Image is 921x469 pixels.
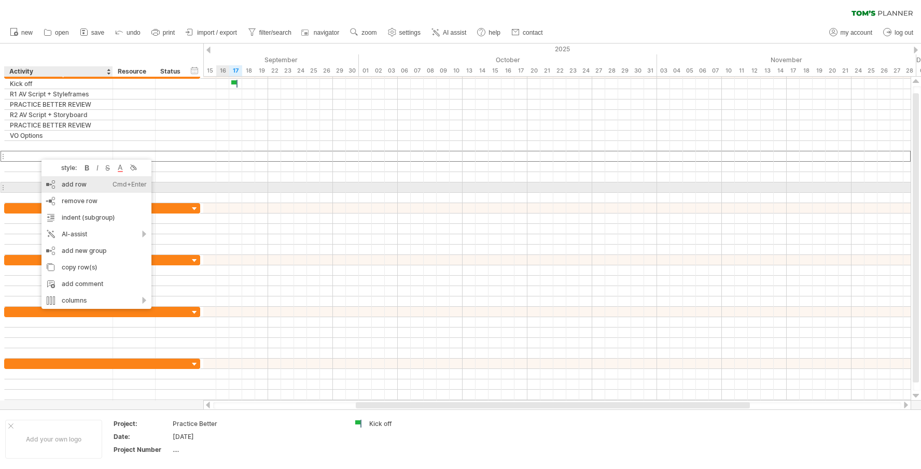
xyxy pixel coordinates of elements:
div: Friday, 14 November 2025 [774,65,787,76]
div: Wednesday, 5 November 2025 [683,65,696,76]
span: help [489,29,500,36]
div: Tuesday, 25 November 2025 [864,65,877,76]
div: Monday, 20 October 2025 [527,65,540,76]
div: Monday, 24 November 2025 [852,65,864,76]
div: Monday, 22 September 2025 [268,65,281,76]
div: Wednesday, 22 October 2025 [553,65,566,76]
span: settings [399,29,421,36]
span: log out [895,29,913,36]
div: Kick off [10,79,107,89]
div: AI-assist [41,226,151,243]
div: Kick off [369,419,426,428]
div: Friday, 17 October 2025 [514,65,527,76]
div: PRACTICE BETTER REVIEW [10,120,107,130]
div: PRACTICE BETTER REVIEW [10,100,107,109]
div: Wednesday, 24 September 2025 [294,65,307,76]
div: Wednesday, 12 November 2025 [748,65,761,76]
a: new [7,26,36,39]
div: Monday, 17 November 2025 [787,65,800,76]
div: Wednesday, 19 November 2025 [813,65,826,76]
div: indent (subgroup) [41,209,151,226]
div: Status [160,66,183,77]
div: .... [173,445,260,454]
span: undo [127,29,141,36]
div: Friday, 7 November 2025 [709,65,722,76]
a: my account [827,26,875,39]
div: Thursday, 16 October 2025 [501,65,514,76]
div: Monday, 3 November 2025 [657,65,670,76]
div: Friday, 26 September 2025 [320,65,333,76]
div: Tuesday, 7 October 2025 [411,65,424,76]
div: Tuesday, 28 October 2025 [605,65,618,76]
div: Activity [9,66,107,77]
span: AI assist [443,29,466,36]
a: zoom [347,26,380,39]
div: Thursday, 9 October 2025 [437,65,450,76]
div: September 2025 [74,54,359,65]
span: filter/search [259,29,291,36]
div: Thursday, 25 September 2025 [307,65,320,76]
div: Wednesday, 8 October 2025 [424,65,437,76]
div: Tuesday, 23 September 2025 [281,65,294,76]
div: Friday, 3 October 2025 [385,65,398,76]
div: Thursday, 2 October 2025 [372,65,385,76]
div: Wednesday, 26 November 2025 [877,65,890,76]
div: Friday, 24 October 2025 [579,65,592,76]
div: Friday, 28 November 2025 [903,65,916,76]
div: Thursday, 23 October 2025 [566,65,579,76]
div: add row [41,176,151,193]
div: Monday, 27 October 2025 [592,65,605,76]
div: Thursday, 30 October 2025 [631,65,644,76]
div: Tuesday, 18 November 2025 [800,65,813,76]
div: Monday, 15 September 2025 [203,65,216,76]
div: Thursday, 6 November 2025 [696,65,709,76]
div: add comment [41,276,151,292]
span: print [163,29,175,36]
div: R1 AV Script + Styleframes [10,89,107,99]
div: October 2025 [359,54,657,65]
span: new [21,29,33,36]
a: log out [881,26,916,39]
a: filter/search [245,26,295,39]
a: settings [385,26,424,39]
a: print [149,26,178,39]
div: Wednesday, 29 October 2025 [618,65,631,76]
div: Monday, 13 October 2025 [463,65,476,76]
div: Add your own logo [5,420,102,459]
span: import / export [197,29,237,36]
span: navigator [314,29,339,36]
div: R2 AV Script + Storyboard [10,110,107,120]
div: columns [41,292,151,309]
div: Friday, 10 October 2025 [450,65,463,76]
div: Date: [114,432,171,441]
span: zoom [361,29,376,36]
a: undo [113,26,144,39]
div: Cmd+Enter [113,176,147,193]
div: Resource [118,66,149,77]
span: remove row [62,197,97,205]
div: Tuesday, 14 October 2025 [476,65,489,76]
div: Wednesday, 17 September 2025 [229,65,242,76]
div: style: [46,164,82,172]
span: open [55,29,69,36]
div: Project Number [114,445,171,454]
a: navigator [300,26,342,39]
a: AI assist [429,26,469,39]
div: Friday, 21 November 2025 [839,65,852,76]
div: Tuesday, 21 October 2025 [540,65,553,76]
div: Monday, 6 October 2025 [398,65,411,76]
div: [DATE] [173,432,260,441]
div: Tuesday, 30 September 2025 [346,65,359,76]
div: Thursday, 13 November 2025 [761,65,774,76]
div: Friday, 19 September 2025 [255,65,268,76]
div: Thursday, 20 November 2025 [826,65,839,76]
div: VO Options [10,131,107,140]
a: save [77,26,107,39]
div: copy row(s) [41,259,151,276]
a: contact [509,26,546,39]
span: contact [523,29,543,36]
div: Thursday, 27 November 2025 [890,65,903,76]
div: Project: [114,419,171,428]
div: Tuesday, 16 September 2025 [216,65,229,76]
div: Tuesday, 4 November 2025 [670,65,683,76]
